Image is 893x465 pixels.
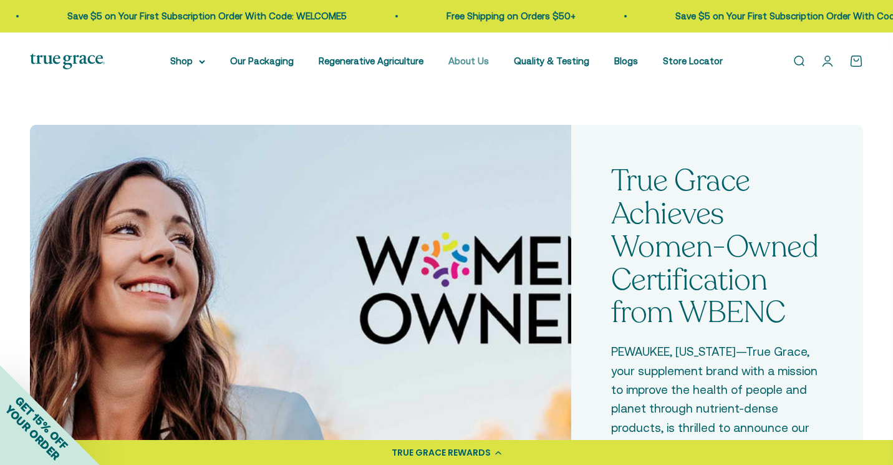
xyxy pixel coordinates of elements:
[514,56,589,66] a: Quality & Testing
[12,394,70,452] span: GET 15% OFF
[2,403,62,463] span: YOUR ORDER
[448,56,489,66] a: About Us
[611,160,819,333] a: True Grace Achieves Women-Owned Certification from WBENC
[230,56,294,66] a: Our Packaging
[614,56,638,66] a: Blogs
[441,11,570,21] a: Free Shipping on Orders $50+
[62,9,341,24] p: Save $5 on Your First Subscription Order With Code: WELCOME5
[392,446,491,459] div: TRUE GRACE REWARDS
[611,342,823,456] p: PEWAUKEE, [US_STATE]—True Grace, your supplement brand with a mission to improve the health of pe...
[170,54,205,69] summary: Shop
[663,56,723,66] a: Store Locator
[319,56,423,66] a: Regenerative Agriculture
